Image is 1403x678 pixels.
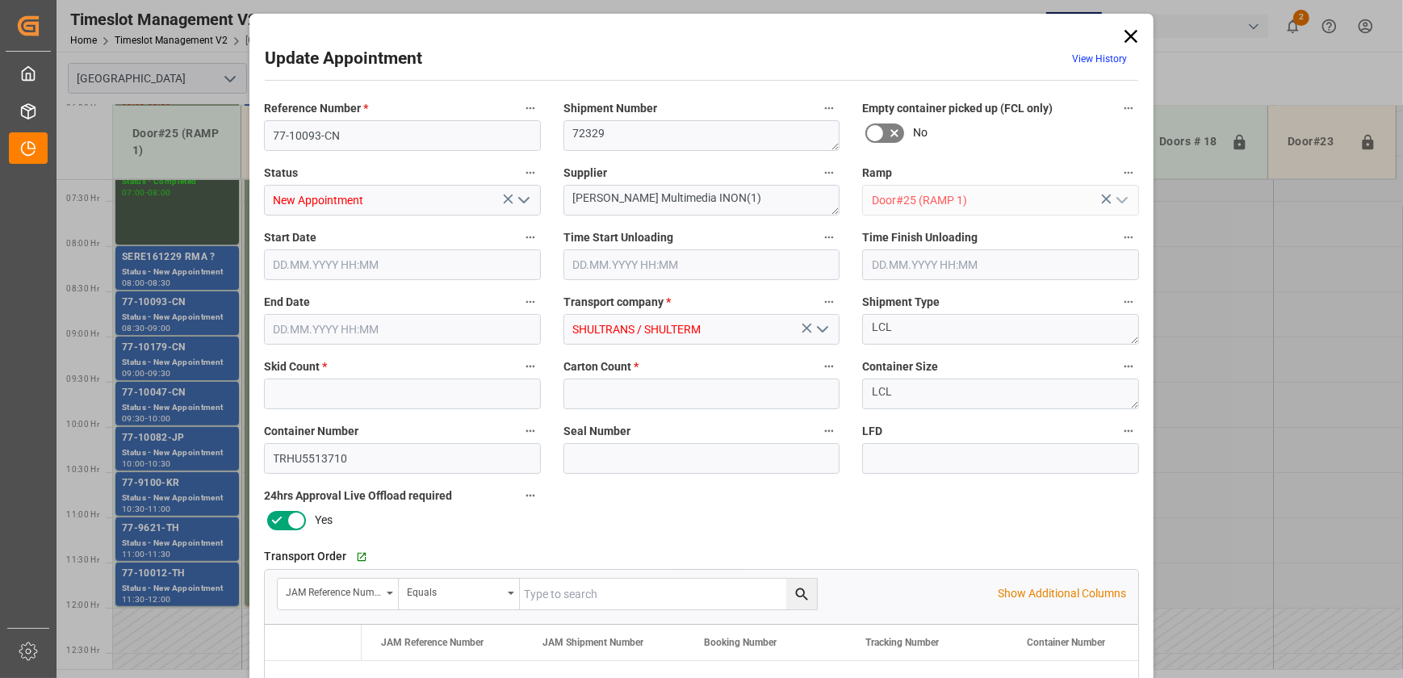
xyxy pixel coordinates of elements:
button: Status [520,162,541,183]
button: 24hrs Approval Live Offload required [520,485,541,506]
button: End Date [520,291,541,312]
button: Skid Count * [520,356,541,377]
button: Container Number [520,421,541,442]
span: Supplier [563,165,607,182]
button: Start Date [520,227,541,248]
span: Time Start Unloading [563,229,673,246]
span: Ramp [862,165,892,182]
span: Transport company [563,294,671,311]
input: Type to search/select [862,185,1139,216]
button: Transport company * [819,291,840,312]
span: Time Finish Unloading [862,229,978,246]
input: DD.MM.YYYY HH:MM [563,249,840,280]
input: DD.MM.YYYY HH:MM [264,249,541,280]
span: Transport Order [264,548,346,565]
span: 24hrs Approval Live Offload required [264,488,452,504]
input: Type to search [520,579,817,609]
a: View History [1072,53,1127,65]
span: Shipment Type [862,294,940,311]
span: Container Size [862,358,938,375]
span: Empty container picked up (FCL only) [862,100,1053,117]
span: Shipment Number [563,100,657,117]
button: Ramp [1118,162,1139,183]
span: Tracking Number [865,637,939,648]
span: Start Date [264,229,316,246]
span: End Date [264,294,310,311]
textarea: 72329 [563,120,840,151]
button: Time Finish Unloading [1118,227,1139,248]
span: Status [264,165,298,182]
textarea: LCL [862,314,1139,345]
input: DD.MM.YYYY HH:MM [264,314,541,345]
button: Container Size [1118,356,1139,377]
span: JAM Reference Number [381,637,484,648]
button: open menu [278,579,399,609]
div: JAM Reference Number [286,581,381,600]
button: Supplier [819,162,840,183]
button: Carton Count * [819,356,840,377]
span: Carton Count [563,358,639,375]
span: No [913,124,928,141]
input: DD.MM.YYYY HH:MM [862,249,1139,280]
span: Container Number [1027,637,1105,648]
span: Seal Number [563,423,630,440]
p: Show Additional Columns [998,585,1126,602]
button: Shipment Number [819,98,840,119]
textarea: LCL [862,379,1139,409]
button: LFD [1118,421,1139,442]
button: Empty container picked up (FCL only) [1118,98,1139,119]
button: open menu [810,317,834,342]
div: Equals [407,581,502,600]
span: LFD [862,423,882,440]
button: Seal Number [819,421,840,442]
span: Container Number [264,423,358,440]
button: Reference Number * [520,98,541,119]
button: Time Start Unloading [819,227,840,248]
span: Booking Number [704,637,777,648]
h2: Update Appointment [265,46,422,72]
button: Shipment Type [1118,291,1139,312]
span: Reference Number [264,100,368,117]
button: search button [786,579,817,609]
span: Skid Count [264,358,327,375]
span: Yes [315,512,333,529]
textarea: [PERSON_NAME] Multimedia INON(1) [563,185,840,216]
button: open menu [1108,188,1133,213]
input: Type to search/select [264,185,541,216]
span: JAM Shipment Number [542,637,643,648]
button: open menu [510,188,534,213]
button: open menu [399,579,520,609]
